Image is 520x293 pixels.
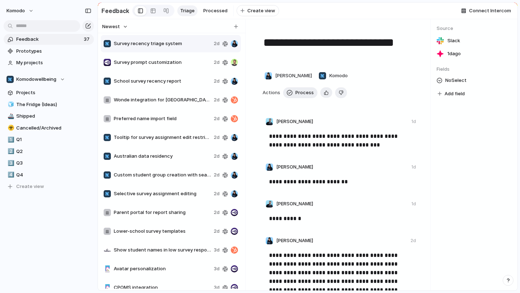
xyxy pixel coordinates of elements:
span: My projects [16,59,91,66]
span: Selective survey assignment editing [114,190,211,197]
span: Feedback [16,36,82,43]
span: 3d [214,246,220,254]
button: Komodo [317,70,350,82]
button: ☣️ [6,124,14,132]
span: 2d [214,59,220,66]
span: Cancelled/Archived [16,124,91,132]
div: 🧊 [8,100,13,109]
span: Custom student group creation with search [114,171,211,179]
span: 2d [214,171,220,179]
button: Add field [437,89,466,99]
button: Process [283,87,317,98]
a: Triage [177,5,198,16]
button: 1️⃣ [6,136,14,143]
span: Survey recency triage system [114,40,211,47]
span: Tooltip for survey assignment edit restrictions [114,134,211,141]
div: 2d [411,237,416,244]
span: Projects [16,89,91,96]
a: Projects [4,87,94,98]
div: 1d [411,201,416,207]
span: [PERSON_NAME] [276,118,313,125]
span: [PERSON_NAME] [275,72,312,79]
span: Q1 [16,136,91,143]
button: 🚢 [6,113,14,120]
span: Avatar personalization [114,265,211,272]
button: 🧊 [6,101,14,108]
span: 2d [214,190,220,197]
span: 2d [214,96,220,104]
span: Komodo [6,7,25,14]
span: Process [295,89,314,96]
span: School survey recency report [114,78,211,85]
span: [PERSON_NAME] [276,237,313,244]
button: Newest [101,22,129,31]
span: Lower-school survey templates [114,228,211,235]
button: Create view [237,5,279,17]
span: 3d [214,284,220,291]
div: 3️⃣ [8,159,13,167]
a: 🚢Shipped [4,111,94,122]
button: Connect Intercom [458,5,514,16]
button: Delete [335,87,347,98]
a: 1️⃣Q1 [4,134,94,145]
span: 2d [214,78,220,85]
span: Komodo [329,72,348,79]
button: 4️⃣ [6,171,14,179]
span: 1d ago [447,50,461,57]
a: ☣️Cancelled/Archived [4,123,94,134]
span: Add field [445,90,465,97]
a: 🧊The Fridge (Ideas) [4,99,94,110]
a: 4️⃣Q4 [4,170,94,180]
div: 🚢 [8,112,13,121]
span: Wonde integration for [GEOGRAPHIC_DATA] schools [114,96,211,104]
span: Connect Intercom [469,7,511,14]
span: Parent portal for report sharing [114,209,211,216]
span: Australian data residency [114,153,211,160]
button: [PERSON_NAME] [263,70,314,82]
button: Create view [4,181,94,192]
a: 3️⃣Q3 [4,158,94,169]
span: No Select [445,76,467,85]
a: Processed [200,5,230,16]
span: [PERSON_NAME] [276,163,313,171]
span: Komodowellbeing [16,76,56,83]
span: Q2 [16,148,91,155]
a: Slack [437,36,512,46]
span: [PERSON_NAME] [276,200,313,207]
button: Komodo [3,5,38,17]
span: Q4 [16,171,91,179]
a: Feedback37 [4,34,94,45]
span: Shipped [16,113,91,120]
span: Triage [180,7,195,14]
div: 4️⃣ [8,171,13,179]
span: Survey prompt customization [114,59,211,66]
span: Newest [102,23,120,30]
button: 3️⃣ [6,159,14,167]
span: Prototypes [16,48,91,55]
a: 2️⃣Q2 [4,146,94,157]
span: The Fridge (Ideas) [16,101,91,108]
div: 1d [411,164,416,170]
span: Q3 [16,159,91,167]
span: CPOMS integration [114,284,211,291]
div: 1️⃣ [8,136,13,144]
span: 2d [214,115,220,122]
span: Create view [16,183,44,190]
h2: Feedback [101,6,129,15]
span: Actions [263,89,280,96]
span: Slack [447,37,460,44]
a: Prototypes [4,46,94,57]
div: 2️⃣ [8,147,13,156]
span: 3d [214,265,220,272]
span: Fields [437,66,512,73]
span: 37 [84,36,91,43]
a: My projects [4,57,94,68]
span: Preferred name import field [114,115,211,122]
span: 2d [214,40,220,47]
